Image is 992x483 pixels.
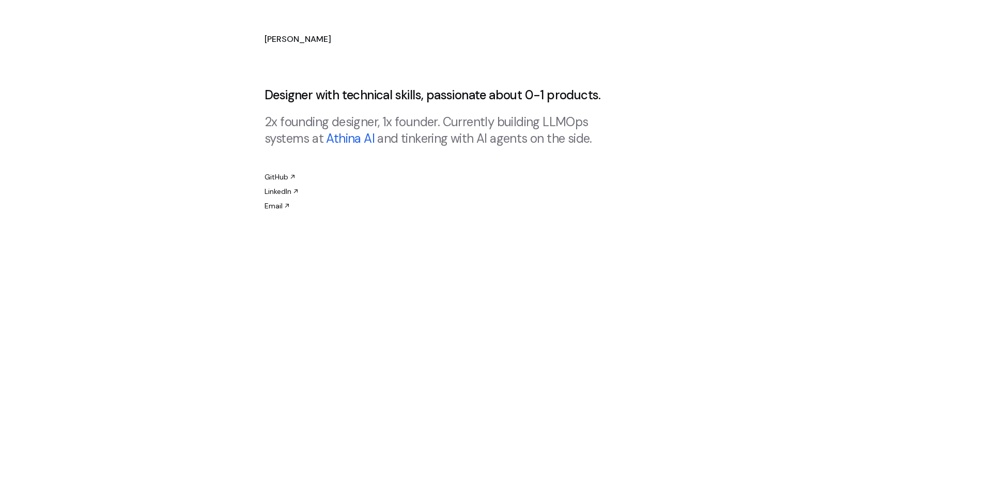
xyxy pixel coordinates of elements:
p: 2x founding designer, 1x founder. Currently building LLMOps systems at and tinkering with AI agen... [265,114,606,147]
a: GitHub [265,172,295,182]
a: LinkedIn [265,186,298,197]
h1: [PERSON_NAME] [265,33,727,46]
a: Email [265,201,289,211]
span: Designer with technical skills, passionate about 0-1 products. [265,87,601,103]
a: Athina AI [326,130,375,146]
